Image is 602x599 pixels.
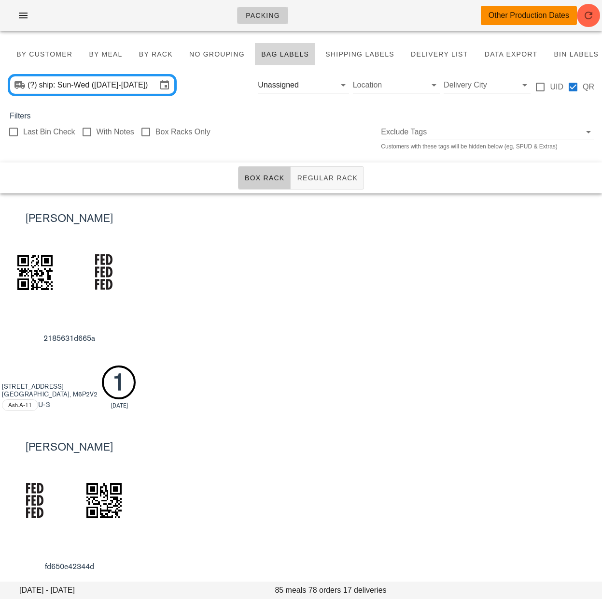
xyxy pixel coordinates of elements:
[43,333,95,343] span: 2185631d665a
[410,50,468,58] span: Delivery List
[88,50,122,58] span: By Meal
[478,43,544,66] button: Data Export
[97,127,134,137] label: With Notes
[553,50,599,58] span: Bin Labels
[38,400,50,409] span: U
[8,400,32,410] span: Ash.A-11
[405,43,475,66] button: Delivery List
[95,254,112,290] img: FED_Logo03.1f677f86.svg
[353,77,440,93] div: Location
[484,50,538,58] span: Data Export
[245,12,280,19] span: Packing
[319,43,401,66] button: Shipping Labels
[550,82,563,92] label: UID
[23,127,75,137] label: Last Bin Check
[102,365,136,399] div: 1
[238,166,291,190] button: Box Rack
[83,43,128,66] button: By Meal
[43,400,50,409] span: -3
[261,50,309,58] span: Bag Labels
[189,50,245,58] span: No grouping
[381,144,594,149] div: Customers with these tags will be hidden below (eg, SPUD & Extras)
[325,50,394,58] span: Shipping Labels
[489,10,569,21] div: Other Production Dates
[11,248,59,296] img: yS4N3AAAAAElFTkSuQmCC
[183,43,251,66] button: No grouping
[291,166,364,190] button: Regular Rack
[80,476,128,525] img: DwcVkGsIuL6HkQoYCClY9XADqVaYXN9ASMGqhxtItcLk+gZCClY93ECqFSbXNxBSsOrhBlKtMLm+gZCCVQ83kGqFyfUNhBSse...
[258,81,299,89] div: Unassigned
[237,7,288,24] a: Packing
[255,43,315,66] button: Bag Labels
[583,82,594,92] label: QR
[133,43,179,66] button: By Rack
[296,174,358,182] span: Regular Rack
[381,124,594,140] div: Exclude Tags
[45,561,94,571] span: fd650e42344d
[244,174,285,182] span: Box Rack
[155,127,210,137] label: Box Racks Only
[111,402,128,409] span: [DATE]
[10,43,79,66] button: By Customer
[258,77,349,93] div: Unassigned
[28,80,39,90] div: (?)
[139,50,173,58] span: By Rack
[2,391,102,399] div: [GEOGRAPHIC_DATA], M6P2V2
[2,383,102,391] div: [STREET_ADDRESS]
[16,50,72,58] span: By Customer
[444,77,531,93] div: Delivery City
[26,483,43,518] img: FED_Logo03.1f677f86.svg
